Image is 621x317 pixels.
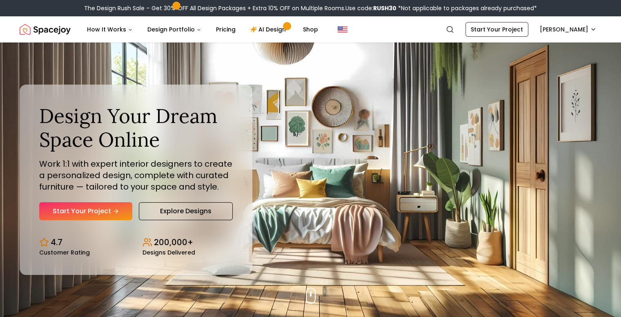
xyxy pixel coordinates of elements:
a: Pricing [209,21,242,38]
small: Designs Delivered [142,250,195,255]
nav: Main [80,21,325,38]
nav: Global [20,16,601,42]
img: United States [338,25,347,34]
button: [PERSON_NAME] [535,22,601,37]
div: The Design Rush Sale – Get 30% OFF All Design Packages + Extra 10% OFF on Multiple Rooms. [84,4,537,12]
p: Work 1:1 with expert interior designers to create a personalized design, complete with curated fu... [39,158,233,192]
span: Use code: [345,4,396,12]
button: How It Works [80,21,139,38]
span: *Not applicable to packages already purchased* [396,4,537,12]
b: RUSH30 [373,4,396,12]
h1: Design Your Dream Space Online [39,104,233,151]
p: 200,000+ [154,237,193,248]
img: Spacejoy Logo [20,21,71,38]
a: Explore Designs [139,202,233,220]
button: Design Portfolio [141,21,208,38]
p: 4.7 [51,237,62,248]
a: Shop [296,21,325,38]
a: Start Your Project [465,22,528,37]
a: AI Design [244,21,295,38]
div: Design stats [39,230,233,255]
a: Start Your Project [39,202,132,220]
a: Spacejoy [20,21,71,38]
small: Customer Rating [39,250,90,255]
